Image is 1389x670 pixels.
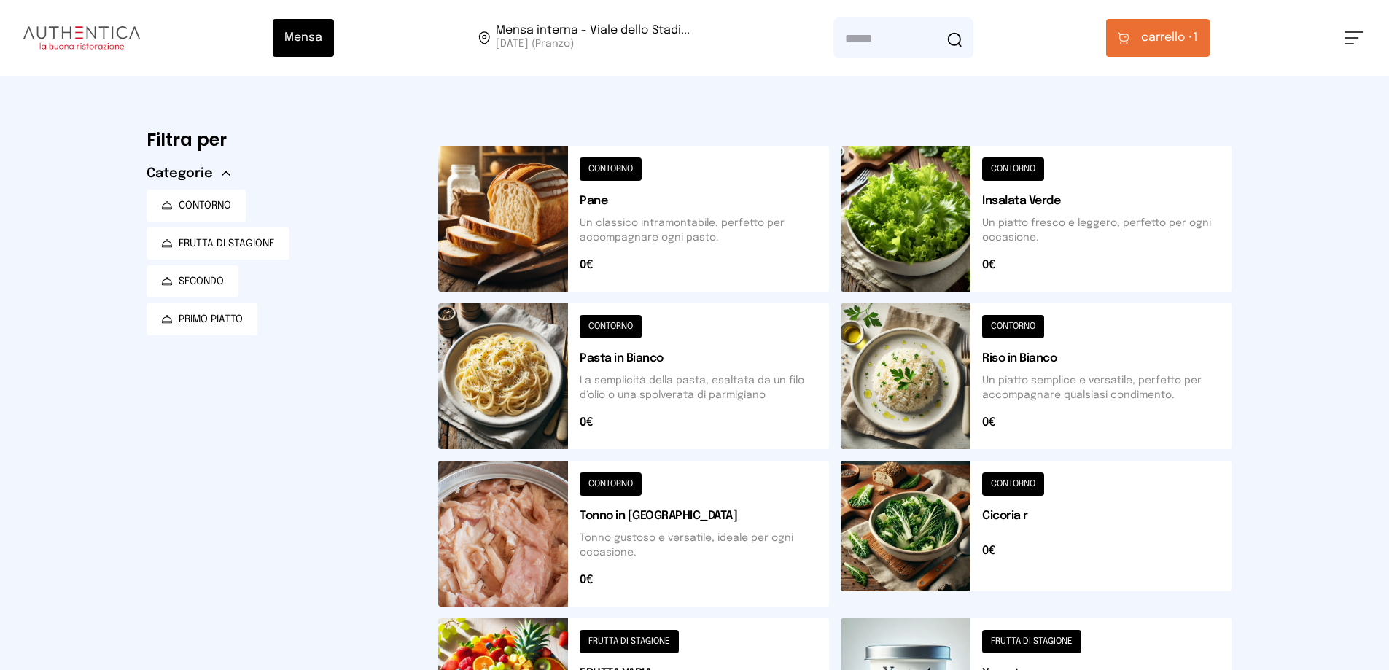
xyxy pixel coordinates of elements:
[179,236,275,251] span: FRUTTA DI STAGIONE
[496,36,690,51] span: [DATE] (Pranzo)
[147,128,415,152] h6: Filtra per
[496,25,690,51] span: Viale dello Stadio, 77, 05100 Terni TR, Italia
[147,190,246,222] button: CONTORNO
[179,198,231,213] span: CONTORNO
[1141,29,1193,47] span: carrello •
[273,19,334,57] button: Mensa
[1106,19,1210,57] button: carrello •1
[1141,29,1198,47] span: 1
[179,312,243,327] span: PRIMO PIATTO
[147,227,289,260] button: FRUTTA DI STAGIONE
[147,265,238,297] button: SECONDO
[23,26,140,50] img: logo.8f33a47.png
[179,274,224,289] span: SECONDO
[147,163,230,184] button: Categorie
[147,163,213,184] span: Categorie
[147,303,257,335] button: PRIMO PIATTO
